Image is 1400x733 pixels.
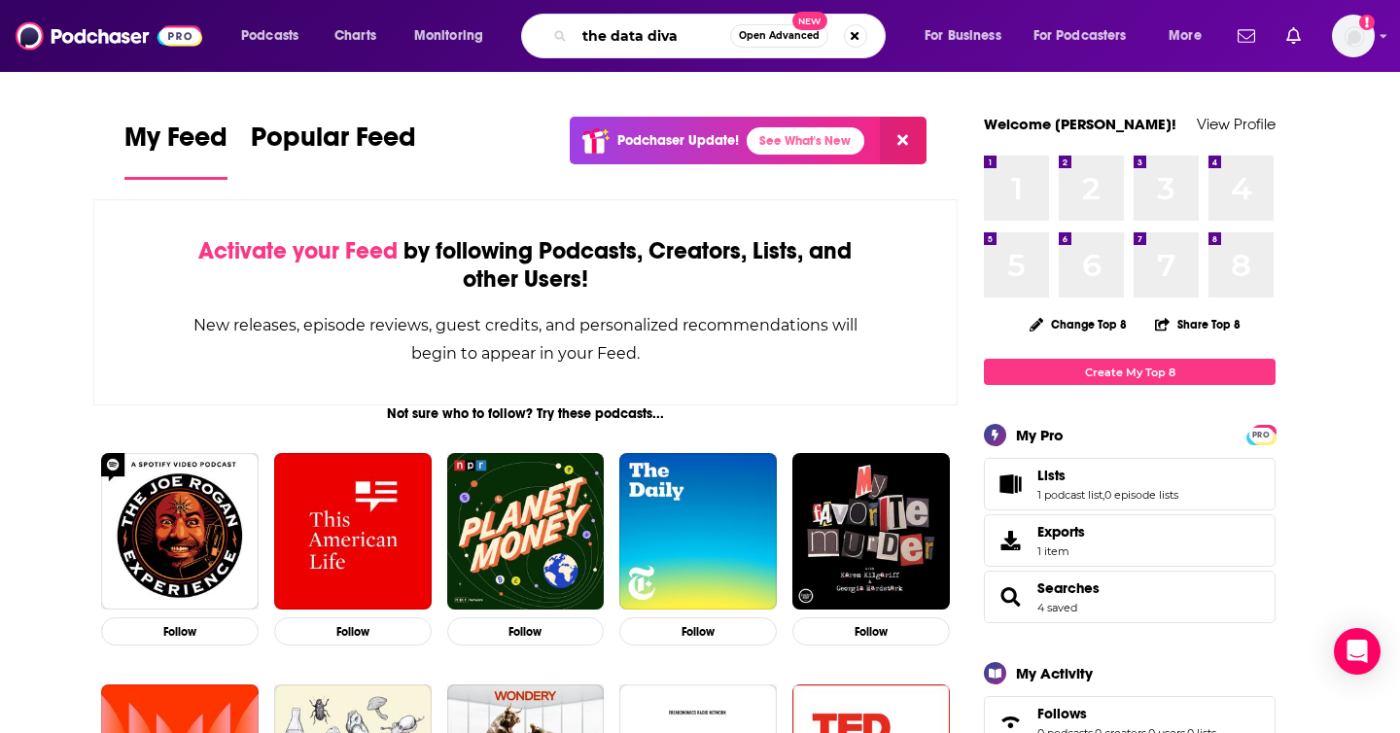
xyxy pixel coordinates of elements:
[93,405,958,422] div: Not sure who to follow? Try these podcasts...
[1037,467,1066,484] span: Lists
[1102,488,1104,502] span: ,
[414,22,483,50] span: Monitoring
[1018,312,1138,336] button: Change Top 8
[241,22,298,50] span: Podcasts
[251,121,416,165] span: Popular Feed
[192,237,859,294] div: by following Podcasts, Creators, Lists, and other Users!
[1154,305,1242,343] button: Share Top 8
[401,20,508,52] button: open menu
[101,617,259,646] button: Follow
[540,14,904,58] div: Search podcasts, credits, & more...
[334,22,376,50] span: Charts
[792,617,950,646] button: Follow
[984,115,1176,133] a: Welcome [PERSON_NAME]!
[1037,523,1085,541] span: Exports
[925,22,1001,50] span: For Business
[1249,428,1273,442] span: PRO
[1197,115,1276,133] a: View Profile
[1037,467,1178,484] a: Lists
[984,571,1276,623] span: Searches
[911,20,1026,52] button: open menu
[1021,20,1155,52] button: open menu
[984,359,1276,385] a: Create My Top 8
[1249,427,1273,441] a: PRO
[1155,20,1226,52] button: open menu
[1334,628,1381,675] div: Open Intercom Messenger
[739,31,820,41] span: Open Advanced
[322,20,388,52] a: Charts
[251,121,416,180] a: Popular Feed
[274,453,432,611] img: This American Life
[991,471,1030,498] a: Lists
[101,453,259,611] img: The Joe Rogan Experience
[1037,579,1100,597] a: Searches
[1037,705,1087,722] span: Follows
[575,20,730,52] input: Search podcasts, credits, & more...
[124,121,227,180] a: My Feed
[619,617,777,646] button: Follow
[730,24,828,48] button: Open AdvancedNew
[274,617,432,646] button: Follow
[747,127,864,155] a: See What's New
[1016,426,1064,444] div: My Pro
[192,311,859,367] div: New releases, episode reviews, guest credits, and personalized recommendations will begin to appe...
[447,617,605,646] button: Follow
[984,458,1276,510] span: Lists
[1037,705,1216,722] a: Follows
[1332,15,1375,57] img: User Profile
[124,121,227,165] span: My Feed
[984,514,1276,567] a: Exports
[1359,15,1375,30] svg: Add a profile image
[198,236,398,265] span: Activate your Feed
[1278,19,1309,52] a: Show notifications dropdown
[792,453,950,611] img: My Favorite Murder with Karen Kilgariff and Georgia Hardstark
[1169,22,1202,50] span: More
[1332,15,1375,57] button: Show profile menu
[1016,664,1093,682] div: My Activity
[227,20,324,52] button: open menu
[619,453,777,611] img: The Daily
[447,453,605,611] img: Planet Money
[16,17,202,54] img: Podchaser - Follow, Share and Rate Podcasts
[1037,601,1077,614] a: 4 saved
[991,583,1030,611] a: Searches
[1037,488,1102,502] a: 1 podcast list
[1033,22,1127,50] span: For Podcasters
[1230,19,1263,52] a: Show notifications dropdown
[991,527,1030,554] span: Exports
[1332,15,1375,57] span: Logged in as katiewhorton
[617,132,739,149] p: Podchaser Update!
[1037,544,1085,558] span: 1 item
[1104,488,1178,502] a: 0 episode lists
[792,12,827,30] span: New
